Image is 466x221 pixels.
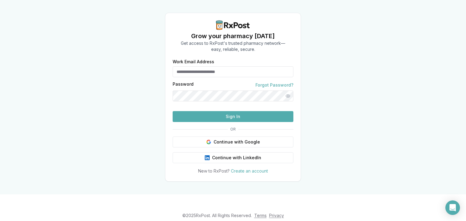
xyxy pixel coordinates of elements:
[228,127,238,132] span: OR
[173,60,293,64] label: Work Email Address
[282,91,293,101] button: Show password
[269,213,284,218] a: Privacy
[173,152,293,163] button: Continue with LinkedIn
[181,40,285,52] p: Get access to RxPost's trusted pharmacy network— easy, reliable, secure.
[173,137,293,147] button: Continue with Google
[198,168,230,173] span: New to RxPost?
[445,200,460,215] div: Open Intercom Messenger
[206,140,211,144] img: Google
[173,82,194,88] label: Password
[181,32,285,40] h1: Grow your pharmacy [DATE]
[255,82,293,88] a: Forgot Password?
[205,155,210,160] img: LinkedIn
[231,168,268,173] a: Create an account
[254,213,267,218] a: Terms
[214,20,252,30] img: RxPost Logo
[173,111,293,122] button: Sign In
